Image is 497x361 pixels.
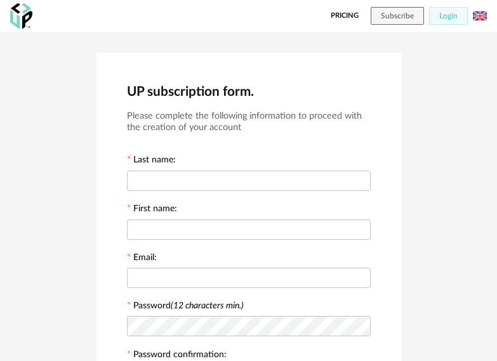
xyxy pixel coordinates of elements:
h3: Please complete the following information to proceed with the creation of your account [127,110,371,134]
button: Login [429,7,468,25]
label: Last name: [127,155,176,167]
a: Pricing [331,7,359,25]
img: OXP [10,3,32,29]
span: Subscribe [381,12,414,20]
label: Password [133,301,244,310]
h2: UP subscription form. [127,83,371,100]
img: us [473,9,487,23]
button: Subscribe [371,7,424,25]
span: Login [439,12,458,20]
i: (12 characters min.) [171,301,244,310]
label: First name: [127,204,177,216]
label: Email: [127,253,157,265]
